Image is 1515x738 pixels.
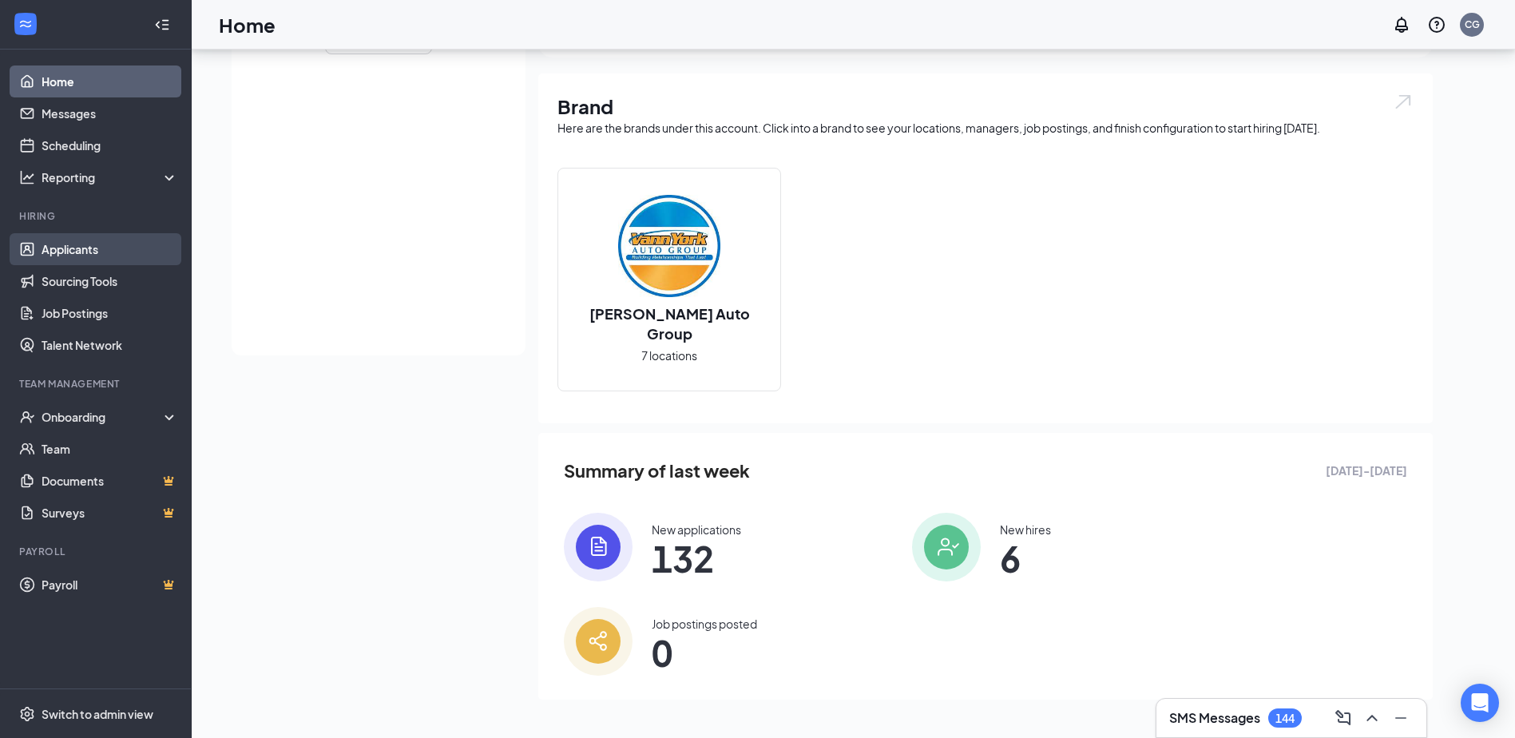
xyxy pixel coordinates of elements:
a: DocumentsCrown [42,465,178,497]
div: New applications [652,522,741,538]
div: Onboarding [42,409,165,425]
div: Here are the brands under this account. Click into a brand to see your locations, managers, job p... [557,120,1414,136]
div: Payroll [19,545,175,558]
a: Messages [42,97,178,129]
svg: Analysis [19,169,35,185]
h2: [PERSON_NAME] Auto Group [558,304,780,343]
div: Team Management [19,377,175,391]
span: Summary of last week [564,457,750,485]
button: ChevronUp [1359,705,1385,731]
h3: SMS Messages [1169,709,1260,727]
a: Talent Network [42,329,178,361]
svg: UserCheck [19,409,35,425]
a: PayrollCrown [42,569,178,601]
svg: ComposeMessage [1334,708,1353,728]
img: Vann York Auto Group [618,195,720,297]
img: icon [564,513,633,581]
div: Hiring [19,209,175,223]
a: Home [42,65,178,97]
svg: Settings [19,706,35,722]
span: 0 [652,638,757,667]
svg: ChevronUp [1362,708,1382,728]
img: icon [912,513,981,581]
img: icon [564,607,633,676]
h1: Brand [557,93,1414,120]
div: Job postings posted [652,616,757,632]
a: Applicants [42,233,178,265]
svg: Minimize [1391,708,1410,728]
div: 144 [1275,712,1295,725]
span: 7 locations [641,347,697,364]
div: Switch to admin view [42,706,153,722]
h1: Home [219,11,276,38]
svg: Collapse [154,17,170,33]
div: CG [1465,18,1480,31]
a: SurveysCrown [42,497,178,529]
a: Sourcing Tools [42,265,178,297]
button: Minimize [1388,705,1414,731]
a: Team [42,433,178,465]
div: Reporting [42,169,179,185]
svg: Notifications [1392,15,1411,34]
span: 132 [652,544,741,573]
svg: WorkstreamLogo [18,16,34,32]
svg: QuestionInfo [1427,15,1446,34]
div: Open Intercom Messenger [1461,684,1499,722]
img: open.6027fd2a22e1237b5b06.svg [1393,93,1414,111]
a: Job Postings [42,297,178,329]
button: ComposeMessage [1331,705,1356,731]
div: New hires [1000,522,1051,538]
span: [DATE] - [DATE] [1326,462,1407,479]
a: Scheduling [42,129,178,161]
span: 6 [1000,544,1051,573]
